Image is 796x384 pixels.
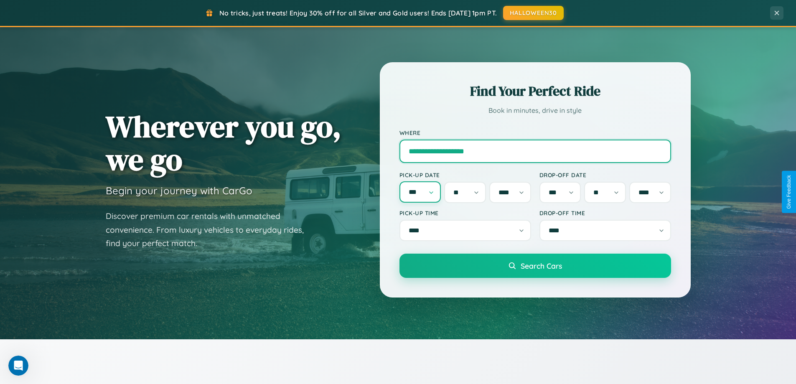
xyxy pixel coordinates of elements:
[399,82,671,100] h2: Find Your Perfect Ride
[106,209,315,250] p: Discover premium car rentals with unmatched convenience. From luxury vehicles to everyday rides, ...
[399,104,671,117] p: Book in minutes, drive in style
[521,261,562,270] span: Search Cars
[539,171,671,178] label: Drop-off Date
[786,175,792,209] div: Give Feedback
[399,254,671,278] button: Search Cars
[399,209,531,216] label: Pick-up Time
[503,6,564,20] button: HALLOWEEN30
[8,356,28,376] iframe: Intercom live chat
[219,9,497,17] span: No tricks, just treats! Enjoy 30% off for all Silver and Gold users! Ends [DATE] 1pm PT.
[106,184,252,197] h3: Begin your journey with CarGo
[106,110,341,176] h1: Wherever you go, we go
[399,171,531,178] label: Pick-up Date
[399,129,671,136] label: Where
[539,209,671,216] label: Drop-off Time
